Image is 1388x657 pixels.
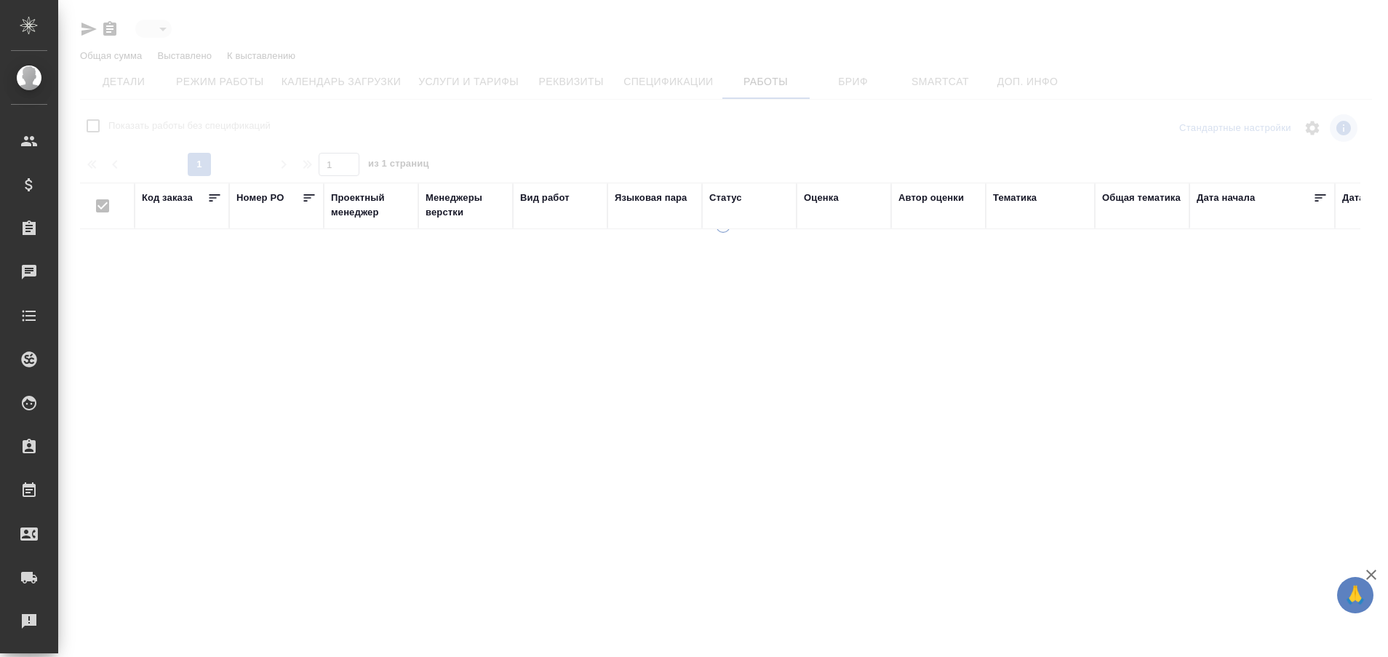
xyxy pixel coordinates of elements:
div: Языковая пара [615,191,687,205]
div: Автор оценки [898,191,964,205]
div: Тематика [993,191,1037,205]
div: Статус [709,191,742,205]
div: Код заказа [142,191,193,205]
div: Вид работ [520,191,570,205]
button: 🙏 [1337,577,1373,613]
div: Дата начала [1197,191,1255,205]
div: Номер PO [236,191,284,205]
span: 🙏 [1343,580,1368,610]
div: Менеджеры верстки [426,191,506,220]
div: Общая тематика [1102,191,1181,205]
div: Оценка [804,191,839,205]
div: Проектный менеджер [331,191,411,220]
